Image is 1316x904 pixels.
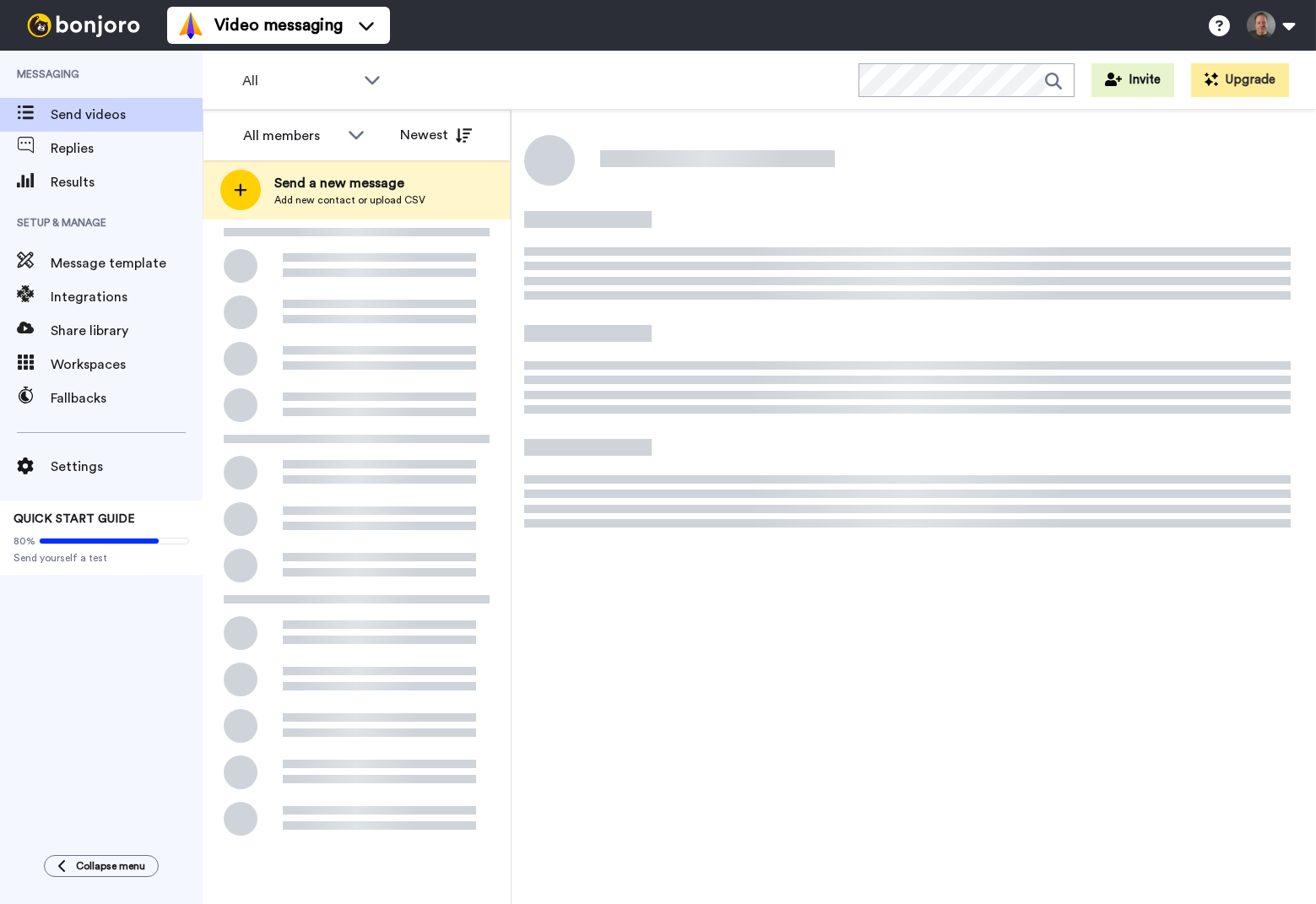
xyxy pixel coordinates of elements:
button: Upgrade [1191,63,1289,97]
span: Replies [51,138,203,159]
span: Send yourself a test [14,551,189,565]
span: Workspaces [51,355,203,375]
span: Collapse menu [76,859,145,873]
span: Results [51,172,203,192]
span: Video messaging [214,14,343,37]
img: vm-color.svg [177,12,204,39]
span: 80% [14,534,35,548]
span: All [242,71,355,91]
button: Invite [1091,63,1174,97]
span: Add new contact or upload CSV [274,193,425,207]
span: Fallbacks [51,388,203,409]
span: Send videos [51,105,203,125]
span: QUICK START GUIDE [14,513,135,525]
img: bj-logo-header-white.svg [20,14,147,37]
button: Collapse menu [44,855,159,877]
span: Send a new message [274,173,425,193]
div: All members [243,126,339,146]
button: Newest [387,118,485,152]
span: Share library [51,321,203,341]
span: Integrations [51,287,203,307]
span: Settings [51,457,203,477]
span: Message template [51,253,203,273]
